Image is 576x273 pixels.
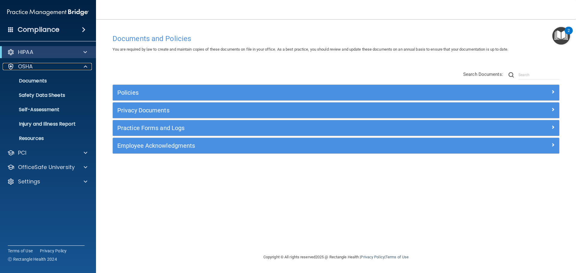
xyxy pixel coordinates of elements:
[40,248,67,254] a: Privacy Policy
[8,248,33,254] a: Terms of Use
[117,89,443,96] h5: Policies
[472,230,569,254] iframe: Drift Widget Chat Controller
[117,141,555,150] a: Employee Acknowledgments
[7,164,87,171] a: OfficeSafe University
[117,88,555,97] a: Policies
[117,123,555,133] a: Practice Forms and Logs
[518,70,559,79] input: Search
[18,49,33,56] p: HIPAA
[117,142,443,149] h5: Employee Acknowledgments
[552,27,570,45] button: Open Resource Center, 2 new notifications
[117,125,443,131] h5: Practice Forms and Logs
[7,6,89,18] img: PMB logo
[112,47,508,52] span: You are required by law to create and maintain copies of these documents on file in your office. ...
[508,72,514,78] img: ic-search.3b580494.png
[568,31,570,38] div: 2
[463,72,503,77] span: Search Documents:
[18,149,26,156] p: PCI
[385,255,409,259] a: Terms of Use
[8,256,57,262] span: Ⓒ Rectangle Health 2024
[7,149,87,156] a: PCI
[4,107,86,113] p: Self-Assessment
[7,49,87,56] a: HIPAA
[4,135,86,141] p: Resources
[18,164,75,171] p: OfficeSafe University
[4,78,86,84] p: Documents
[4,121,86,127] p: Injury and Illness Report
[112,35,559,43] h4: Documents and Policies
[117,107,443,114] h5: Privacy Documents
[226,248,445,267] div: Copyright © All rights reserved 2025 @ Rectangle Health | |
[7,178,87,185] a: Settings
[18,63,33,70] p: OSHA
[4,92,86,98] p: Safety Data Sheets
[361,255,384,259] a: Privacy Policy
[7,63,87,70] a: OSHA
[117,105,555,115] a: Privacy Documents
[18,178,40,185] p: Settings
[18,25,59,34] h4: Compliance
